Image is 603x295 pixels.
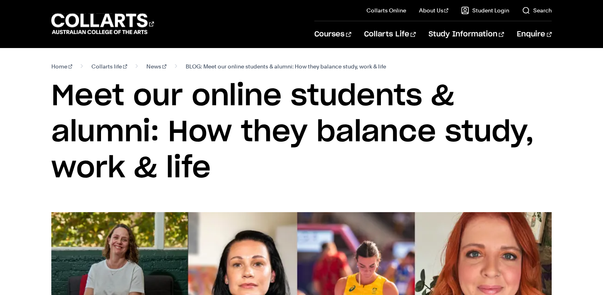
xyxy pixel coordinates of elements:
[91,61,127,72] a: Collarts life
[51,12,154,35] div: Go to homepage
[522,6,552,14] a: Search
[366,6,406,14] a: Collarts Online
[517,21,552,48] a: Enquire
[364,21,416,48] a: Collarts Life
[314,21,351,48] a: Courses
[419,6,449,14] a: About Us
[51,78,552,187] h1: Meet our online students & alumni: How they balance study, work & life
[461,6,509,14] a: Student Login
[51,61,73,72] a: Home
[146,61,166,72] a: News
[429,21,504,48] a: Study Information
[186,61,386,72] span: BLOG: Meet our online students & alumni: How they balance study, work & life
